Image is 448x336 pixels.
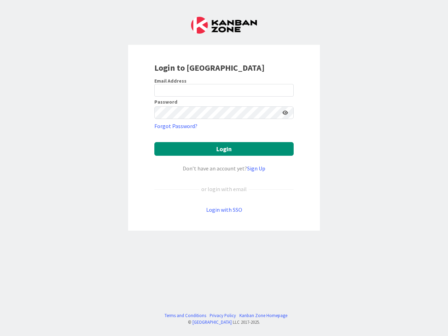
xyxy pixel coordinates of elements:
[239,312,287,319] a: Kanban Zone Homepage
[154,122,197,130] a: Forgot Password?
[154,164,294,173] div: Don’t have an account yet?
[247,165,265,172] a: Sign Up
[154,142,294,156] button: Login
[199,185,248,193] div: or login with email
[206,206,242,213] a: Login with SSO
[154,62,265,73] b: Login to [GEOGRAPHIC_DATA]
[154,99,177,104] label: Password
[164,312,206,319] a: Terms and Conditions
[154,78,187,84] label: Email Address
[192,319,232,325] a: [GEOGRAPHIC_DATA]
[161,319,287,325] div: © LLC 2017- 2025 .
[210,312,236,319] a: Privacy Policy
[191,17,257,34] img: Kanban Zone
